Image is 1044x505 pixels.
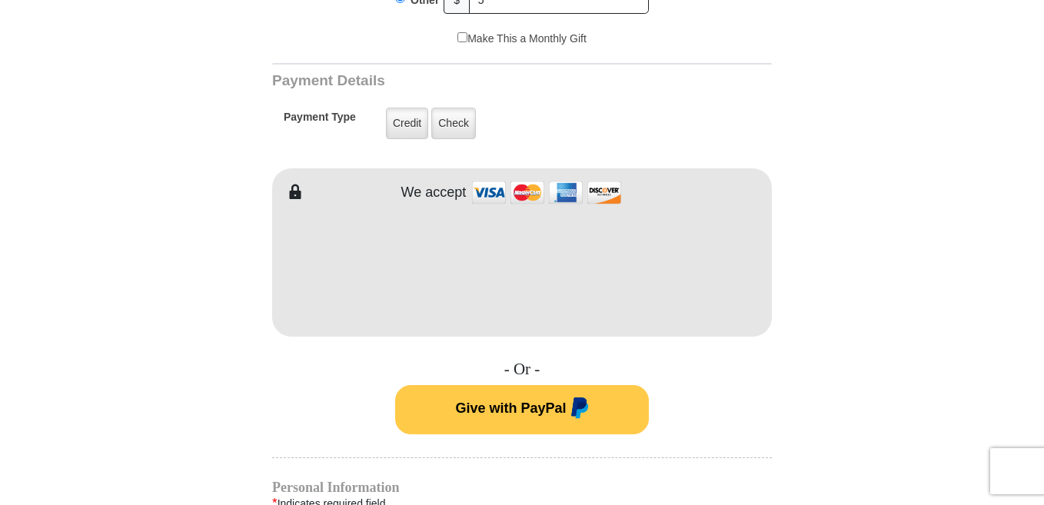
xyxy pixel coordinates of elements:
img: paypal [567,397,589,422]
h3: Payment Details [272,72,664,90]
input: Make This a Monthly Gift [457,32,467,42]
label: Credit [386,108,428,139]
h5: Payment Type [284,111,356,131]
label: Make This a Monthly Gift [457,31,587,47]
img: credit cards accepted [470,176,623,209]
span: Give with PayPal [455,400,566,415]
h4: We accept [401,184,467,201]
label: Check [431,108,476,139]
h4: - Or - [272,360,772,379]
h4: Personal Information [272,481,772,493]
button: Give with PayPal [395,385,649,434]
